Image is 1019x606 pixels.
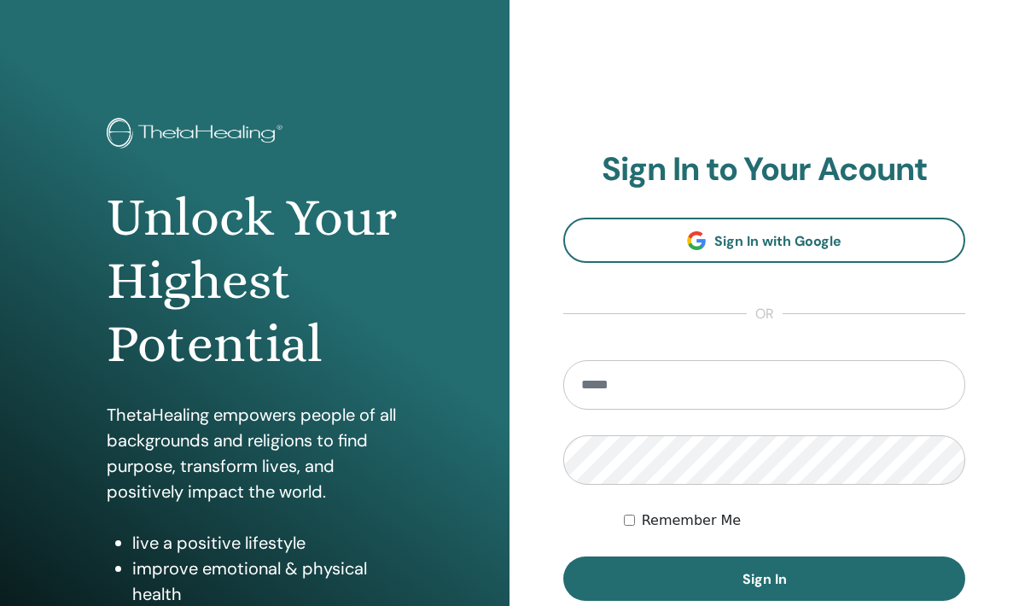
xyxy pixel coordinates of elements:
[132,530,404,556] li: live a positive lifestyle
[714,232,841,250] span: Sign In with Google
[624,510,965,531] div: Keep me authenticated indefinitely or until I manually logout
[742,570,787,588] span: Sign In
[563,218,965,263] a: Sign In with Google
[563,556,965,601] button: Sign In
[107,402,404,504] p: ThetaHealing empowers people of all backgrounds and religions to find purpose, transform lives, a...
[642,510,742,531] label: Remember Me
[747,304,783,324] span: or
[563,150,965,189] h2: Sign In to Your Acount
[107,186,404,376] h1: Unlock Your Highest Potential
